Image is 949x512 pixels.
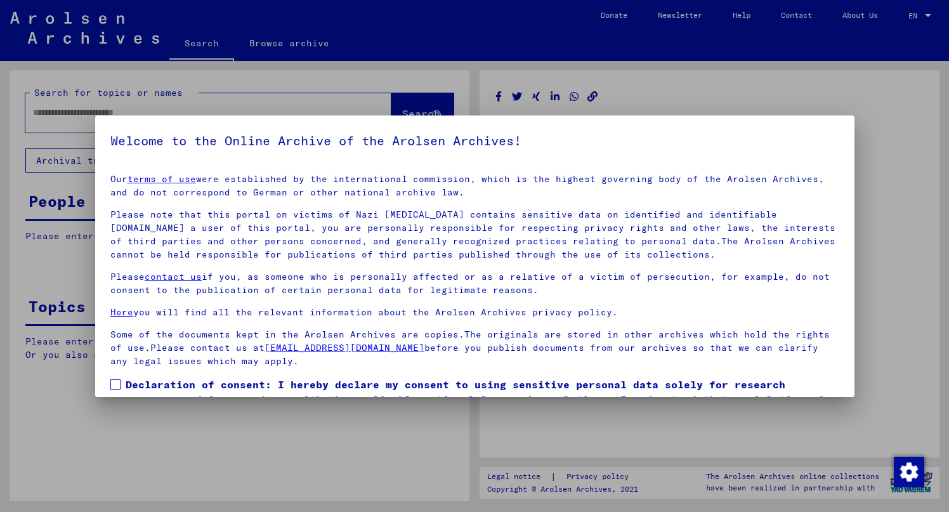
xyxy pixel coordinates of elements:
p: Please note that this portal on victims of Nazi [MEDICAL_DATA] contains sensitive data on identif... [110,208,839,261]
a: Here [110,306,133,318]
img: Change consent [894,457,924,487]
p: Our were established by the international commission, which is the highest governing body of the ... [110,173,839,199]
p: you will find all the relevant information about the Arolsen Archives privacy policy. [110,306,839,319]
a: contact us [145,271,202,282]
span: Declaration of consent: I hereby declare my consent to using sensitive personal data solely for r... [126,377,839,423]
p: Please if you, as someone who is personally affected or as a relative of a victim of persecution,... [110,270,839,297]
a: terms of use [128,173,196,185]
h5: Welcome to the Online Archive of the Arolsen Archives! [110,131,839,151]
a: [EMAIL_ADDRESS][DOMAIN_NAME] [265,342,424,353]
p: Some of the documents kept in the Arolsen Archives are copies.The originals are stored in other a... [110,328,839,368]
